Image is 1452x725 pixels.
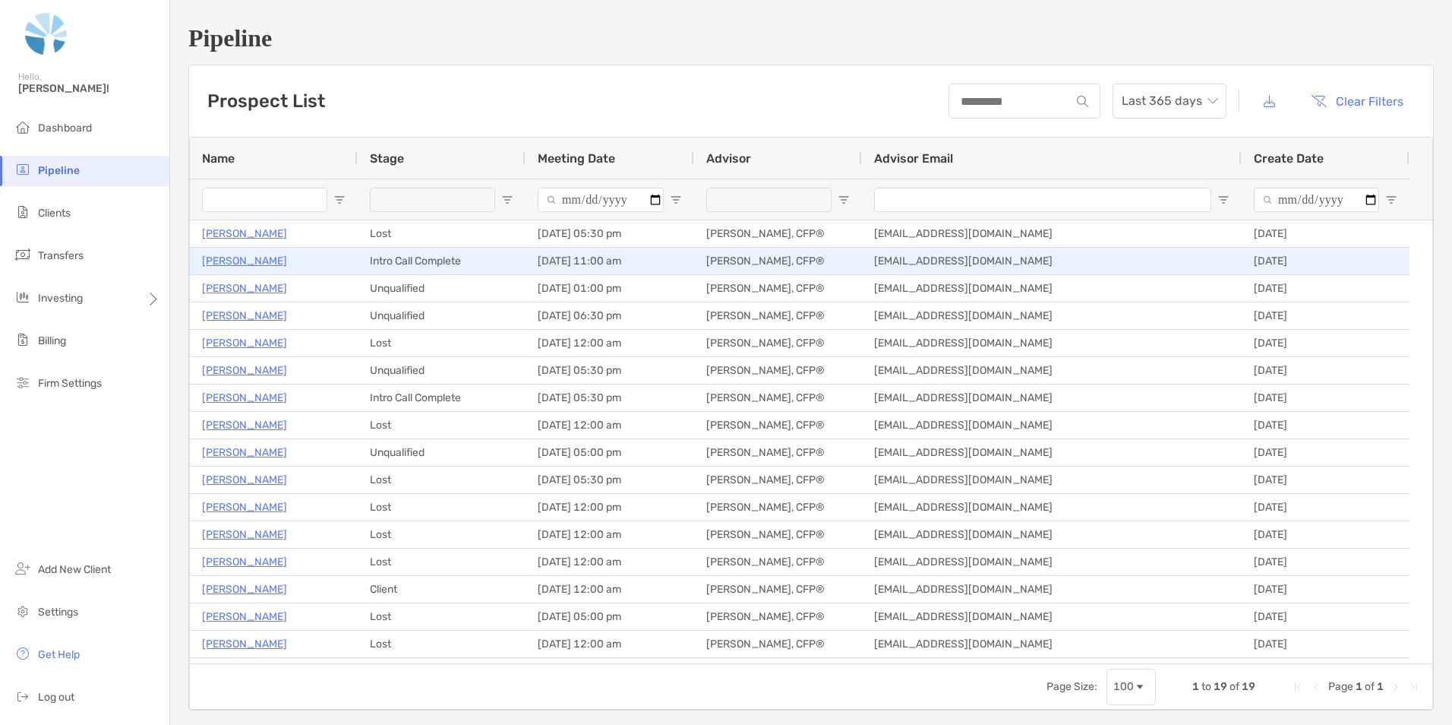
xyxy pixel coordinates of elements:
[38,164,80,177] span: Pipeline
[1242,275,1409,302] div: [DATE]
[202,361,287,380] a: [PERSON_NAME]
[1356,680,1362,693] span: 1
[202,635,287,654] p: [PERSON_NAME]
[358,494,526,521] div: Lost
[14,687,32,705] img: logout icon
[670,194,682,206] button: Open Filter Menu
[694,467,862,493] div: [PERSON_NAME], CFP®
[1242,680,1255,693] span: 19
[14,203,32,221] img: clients icon
[202,334,287,353] a: [PERSON_NAME]
[1122,84,1217,118] span: Last 365 days
[370,151,404,166] span: Stage
[1390,681,1402,693] div: Next Page
[38,334,66,347] span: Billing
[202,224,287,243] a: [PERSON_NAME]
[526,220,694,247] div: [DATE] 05:30 pm
[862,302,1242,329] div: [EMAIL_ADDRESS][DOMAIN_NAME]
[202,662,287,681] p: [PERSON_NAME]
[1254,188,1379,212] input: Create Date Filter Input
[333,194,346,206] button: Open Filter Menu
[202,552,287,571] p: [PERSON_NAME]
[14,559,32,578] img: add_new_client icon
[38,606,78,619] span: Settings
[694,631,862,657] div: [PERSON_NAME], CFP®
[526,412,694,438] div: [DATE] 12:00 am
[202,388,287,407] a: [PERSON_NAME]
[202,443,287,462] p: [PERSON_NAME]
[706,151,751,166] span: Advisor
[1077,96,1088,107] img: input icon
[202,470,287,489] a: [PERSON_NAME]
[358,439,526,466] div: Unqualified
[358,603,526,630] div: Lost
[1106,669,1156,705] div: Page Size
[526,603,694,630] div: [DATE] 05:00 pm
[1408,681,1420,693] div: Last Page
[202,416,287,435] a: [PERSON_NAME]
[358,658,526,685] div: Unqualified
[18,82,160,95] span: [PERSON_NAME]!
[358,275,526,302] div: Unqualified
[1328,680,1353,693] span: Page
[862,576,1242,603] div: [EMAIL_ADDRESS][DOMAIN_NAME]
[694,494,862,521] div: [PERSON_NAME], CFP®
[14,331,32,349] img: billing icon
[694,658,862,685] div: [PERSON_NAME], CFP®
[38,207,71,220] span: Clients
[526,494,694,521] div: [DATE] 12:00 pm
[862,220,1242,247] div: [EMAIL_ADDRESS][DOMAIN_NAME]
[862,467,1242,493] div: [EMAIL_ADDRESS][DOMAIN_NAME]
[694,275,862,302] div: [PERSON_NAME], CFP®
[1292,681,1304,693] div: First Page
[1242,631,1409,657] div: [DATE]
[694,385,862,411] div: [PERSON_NAME], CFP®
[694,302,862,329] div: [PERSON_NAME], CFP®
[838,194,850,206] button: Open Filter Menu
[694,412,862,438] div: [PERSON_NAME], CFP®
[1201,680,1211,693] span: to
[202,279,287,298] a: [PERSON_NAME]
[526,357,694,384] div: [DATE] 05:30 pm
[202,580,287,599] a: [PERSON_NAME]
[38,563,111,576] span: Add New Client
[1192,680,1199,693] span: 1
[1242,603,1409,630] div: [DATE]
[1254,151,1324,166] span: Create Date
[694,248,862,274] div: [PERSON_NAME], CFP®
[202,151,235,166] span: Name
[862,549,1242,575] div: [EMAIL_ADDRESS][DOMAIN_NAME]
[526,330,694,356] div: [DATE] 12:00 am
[1365,680,1375,693] span: of
[14,245,32,264] img: transfers icon
[358,467,526,493] div: Lost
[188,24,1434,52] h1: Pipeline
[1046,680,1097,693] div: Page Size:
[1242,658,1409,685] div: [DATE]
[358,330,526,356] div: Lost
[202,498,287,517] a: [PERSON_NAME]
[1242,330,1409,356] div: [DATE]
[694,330,862,356] div: [PERSON_NAME], CFP®
[694,603,862,630] div: [PERSON_NAME], CFP®
[1299,84,1415,118] button: Clear Filters
[862,412,1242,438] div: [EMAIL_ADDRESS][DOMAIN_NAME]
[526,439,694,466] div: [DATE] 05:00 pm
[14,118,32,136] img: dashboard icon
[862,275,1242,302] div: [EMAIL_ADDRESS][DOMAIN_NAME]
[874,151,953,166] span: Advisor Email
[202,252,287,271] p: [PERSON_NAME]
[1242,357,1409,384] div: [DATE]
[358,248,526,274] div: Intro Call Complete
[874,188,1211,212] input: Advisor Email Filter Input
[38,249,84,262] span: Transfers
[358,549,526,575] div: Lost
[538,151,615,166] span: Meeting Date
[38,648,80,661] span: Get Help
[358,412,526,438] div: Lost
